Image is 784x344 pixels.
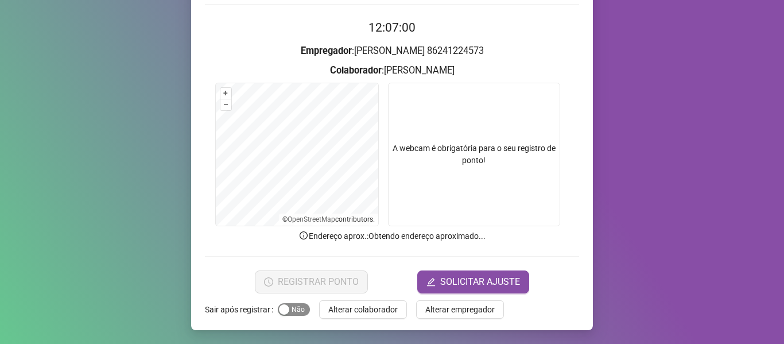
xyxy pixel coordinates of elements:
button: editSOLICITAR AJUSTE [417,270,529,293]
time: 12:07:00 [368,21,416,34]
span: edit [426,277,436,287]
h3: : [PERSON_NAME] [205,63,579,78]
label: Sair após registrar [205,300,278,319]
button: REGISTRAR PONTO [255,270,368,293]
h3: : [PERSON_NAME] 86241224573 [205,44,579,59]
span: SOLICITAR AJUSTE [440,275,520,289]
button: Alterar empregador [416,300,504,319]
li: © contributors. [282,215,375,223]
a: OpenStreetMap [288,215,335,223]
strong: Colaborador [330,65,382,76]
div: A webcam é obrigatória para o seu registro de ponto! [388,83,560,226]
strong: Empregador [301,45,352,56]
span: info-circle [298,230,309,241]
span: Alterar colaborador [328,303,398,316]
span: Alterar empregador [425,303,495,316]
button: Alterar colaborador [319,300,407,319]
p: Endereço aprox. : Obtendo endereço aproximado... [205,230,579,242]
button: – [220,99,231,110]
button: + [220,88,231,99]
